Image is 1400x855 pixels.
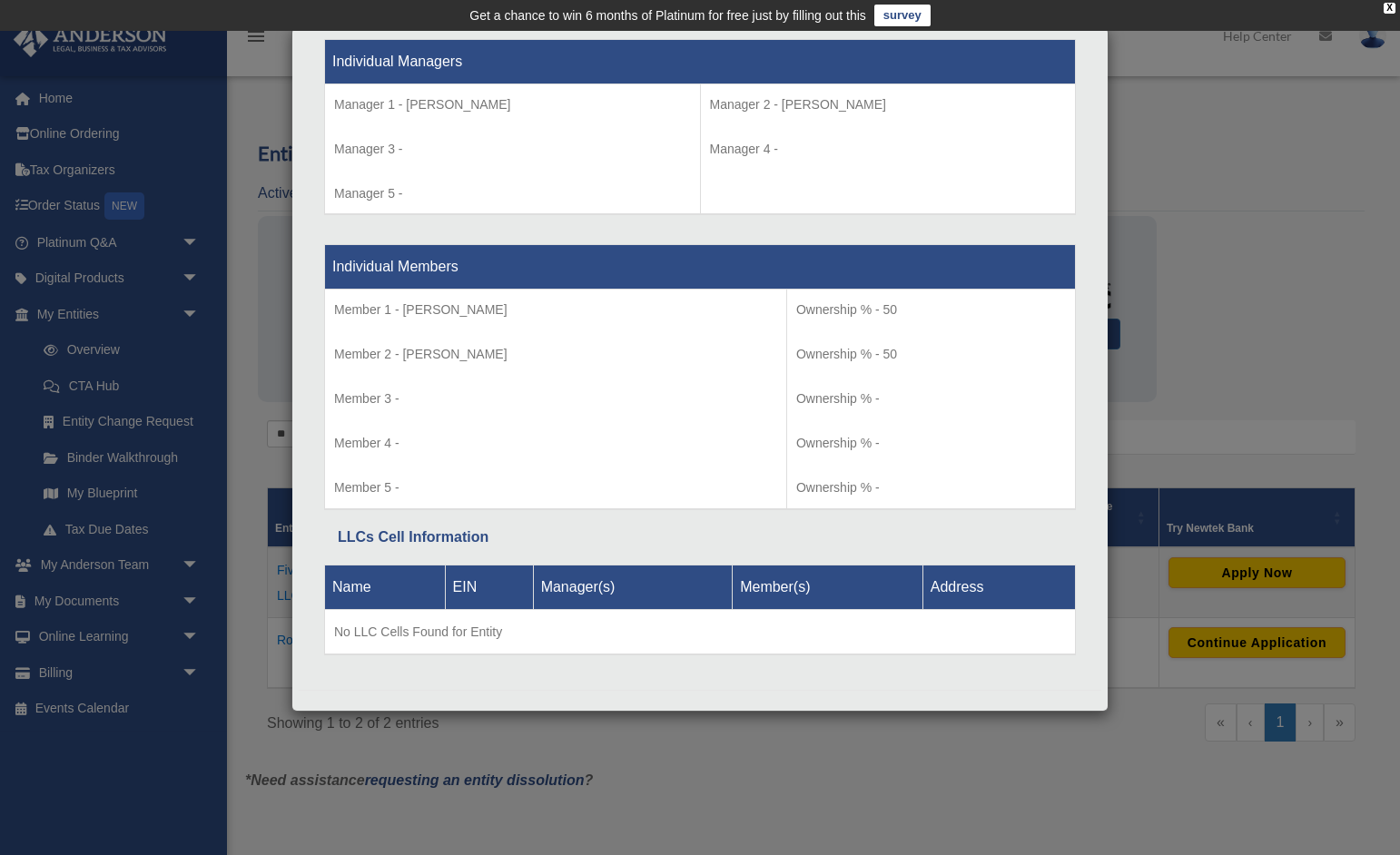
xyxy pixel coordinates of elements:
[1384,3,1395,14] div: close
[445,565,533,609] th: EIN
[334,477,777,499] p: Member 5 -
[796,388,1066,410] p: Ownership % -
[334,343,777,366] p: Member 2 - [PERSON_NAME]
[334,299,777,321] p: Member 1 - [PERSON_NAME]
[874,5,931,26] a: survey
[796,343,1066,366] p: Ownership % - 50
[733,565,923,609] th: Member(s)
[533,565,733,609] th: Manager(s)
[710,93,1067,116] p: Manager 2 - [PERSON_NAME]
[334,432,777,455] p: Member 4 -
[922,565,1075,609] th: Address
[325,245,1076,290] th: Individual Members
[334,388,777,410] p: Member 3 -
[796,477,1066,499] p: Ownership % -
[334,93,691,116] p: Manager 1 - [PERSON_NAME]
[710,138,1067,161] p: Manager 4 -
[338,525,1062,550] div: LLCs Cell Information
[796,432,1066,455] p: Ownership % -
[796,299,1066,321] p: Ownership % - 50
[334,138,691,161] p: Manager 3 -
[325,39,1076,84] th: Individual Managers
[469,5,866,26] div: Get a chance to win 6 months of Platinum for free just by filling out this
[325,565,446,609] th: Name
[334,182,691,205] p: Manager 5 -
[325,609,1076,654] td: No LLC Cells Found for Entity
